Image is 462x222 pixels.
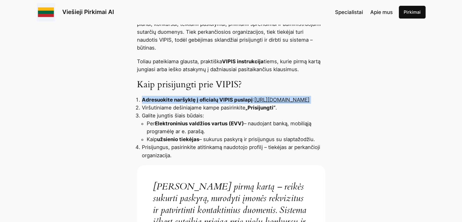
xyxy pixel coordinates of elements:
[157,136,199,142] strong: užsienio tiekėjas
[142,104,325,112] li: Viršutiniame dešiniajame kampe pasirinkite .
[222,58,264,64] strong: VIPIS instrukcija
[147,120,325,135] li: Per – naudojant banką, mobiliąją programėlę ar e. parašą.
[142,96,325,104] li: :
[155,120,244,127] strong: Elektroninius valdžios vartus (EVV)
[245,105,275,111] strong: „Prisijungti“
[335,8,363,16] a: Specialistai
[142,112,325,143] li: Galite jungtis šiais būdais:
[37,3,55,21] img: Viešieji pirkimai logo
[335,9,363,15] span: Specialistai
[142,143,325,159] li: Prisijungus, pasirinkite atitinkamą naudotojo profilį – tiekėjas ar perkančioji organizacija.
[137,79,325,90] h3: Kaip prisijungti prie VIPIS?
[142,97,253,103] strong: Adresuokite naršyklę į oficialų VIPIS puslapį
[399,6,426,19] a: Pirkimai
[335,8,393,16] nav: Navigation
[370,8,393,16] a: Apie mus
[370,9,393,15] span: Apie mus
[62,8,114,16] a: Viešieji Pirkimai AI
[147,135,325,143] li: Kaip – sukurus paskyrą ir prisijungus su slaptažodžiu.
[254,97,310,103] a: [URL][DOMAIN_NAME]
[137,4,325,52] p: Viešųjų pirkimų informacinė sistema (VIPIS) – tai pagrindinė elektroninė platforma, skirta vykdyt...
[137,57,325,73] p: Toliau pateikiama glausta, praktiška tiems, kurie pirmą kartą jungiasi arba ieško atsakymų į dažn...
